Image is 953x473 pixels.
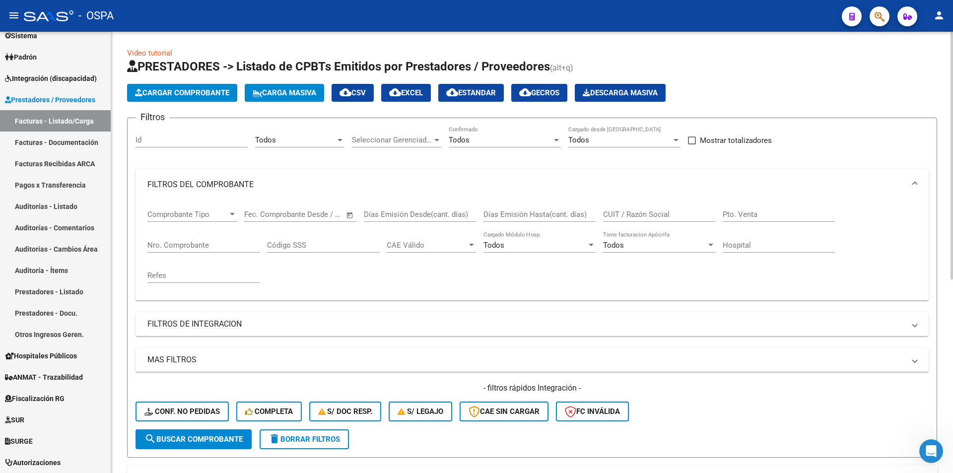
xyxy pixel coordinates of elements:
[144,407,220,416] span: Conf. no pedidas
[556,402,629,421] button: FC Inválida
[511,84,567,102] button: Gecros
[293,210,341,219] input: Fecha fin
[5,30,37,41] span: Sistema
[260,429,349,449] button: Borrar Filtros
[398,407,443,416] span: S/ legajo
[438,84,504,102] button: Estandar
[245,407,293,416] span: Completa
[255,135,276,144] span: Todos
[446,88,496,97] span: Estandar
[269,435,340,444] span: Borrar Filtros
[136,402,229,421] button: Conf. no pedidas
[5,393,65,404] span: Fiscalización RG
[483,241,504,250] span: Todos
[603,241,624,250] span: Todos
[236,402,302,421] button: Completa
[446,86,458,98] mat-icon: cloud_download
[253,88,316,97] span: Carga Masiva
[550,63,573,72] span: (alt+q)
[147,354,905,365] mat-panel-title: MAS FILTROS
[136,429,252,449] button: Buscar Comprobante
[352,135,432,144] span: Seleccionar Gerenciador
[136,383,929,394] h4: - filtros rápidos Integración -
[340,86,351,98] mat-icon: cloud_download
[568,135,589,144] span: Todos
[389,402,452,421] button: S/ legajo
[245,84,324,102] button: Carga Masiva
[147,210,228,219] span: Comprobante Tipo
[136,312,929,336] mat-expansion-panel-header: FILTROS DE INTEGRACION
[5,73,97,84] span: Integración (discapacidad)
[144,433,156,445] mat-icon: search
[244,210,284,219] input: Fecha inicio
[583,88,658,97] span: Descarga Masiva
[5,52,37,63] span: Padrón
[5,94,95,105] span: Prestadores / Proveedores
[389,88,423,97] span: EXCEL
[449,135,470,144] span: Todos
[318,407,373,416] span: S/ Doc Resp.
[344,209,356,221] button: Open calendar
[136,201,929,300] div: FILTROS DEL COMPROBANTE
[269,433,280,445] mat-icon: delete
[919,439,943,463] iframe: Intercom live chat
[8,9,20,21] mat-icon: menu
[387,241,467,250] span: CAE Válido
[127,84,237,102] button: Cargar Comprobante
[5,436,33,447] span: SURGE
[144,435,243,444] span: Buscar Comprobante
[5,414,24,425] span: SUR
[147,179,905,190] mat-panel-title: FILTROS DEL COMPROBANTE
[5,457,61,468] span: Autorizaciones
[78,5,114,27] span: - OSPA
[519,86,531,98] mat-icon: cloud_download
[135,88,229,97] span: Cargar Comprobante
[700,135,772,146] span: Mostrar totalizadores
[460,402,548,421] button: CAE SIN CARGAR
[340,88,366,97] span: CSV
[5,350,77,361] span: Hospitales Públicos
[147,319,905,330] mat-panel-title: FILTROS DE INTEGRACION
[575,84,666,102] button: Descarga Masiva
[5,372,83,383] span: ANMAT - Trazabilidad
[519,88,559,97] span: Gecros
[127,49,172,58] a: Video tutorial
[469,407,540,416] span: CAE SIN CARGAR
[136,169,929,201] mat-expansion-panel-header: FILTROS DEL COMPROBANTE
[933,9,945,21] mat-icon: person
[575,84,666,102] app-download-masive: Descarga masiva de comprobantes (adjuntos)
[136,110,170,124] h3: Filtros
[136,348,929,372] mat-expansion-panel-header: MAS FILTROS
[309,402,382,421] button: S/ Doc Resp.
[565,407,620,416] span: FC Inválida
[381,84,431,102] button: EXCEL
[389,86,401,98] mat-icon: cloud_download
[127,60,550,73] span: PRESTADORES -> Listado de CPBTs Emitidos por Prestadores / Proveedores
[332,84,374,102] button: CSV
